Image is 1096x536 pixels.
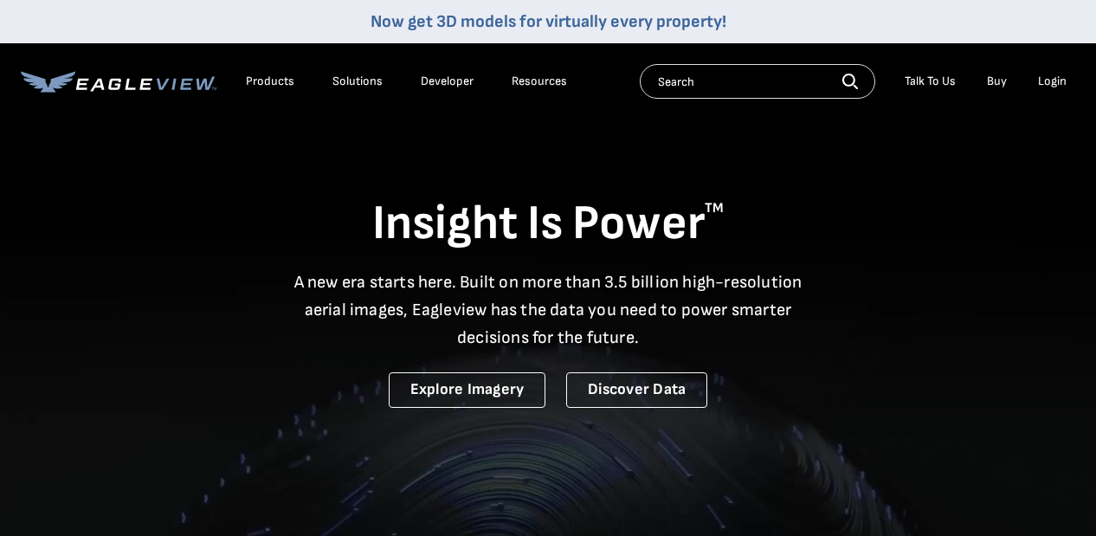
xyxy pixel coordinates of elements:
div: Login [1038,74,1067,89]
div: Products [246,74,294,89]
sup: TM [705,200,724,216]
a: Buy [987,74,1007,89]
a: Discover Data [566,372,707,408]
input: Search [640,64,875,99]
a: Now get 3D models for virtually every property! [371,11,726,32]
div: Solutions [332,74,383,89]
p: A new era starts here. Built on more than 3.5 billion high-resolution aerial images, Eagleview ha... [283,268,813,352]
div: Resources [512,74,567,89]
a: Developer [421,74,474,89]
h1: Insight Is Power [21,194,1075,255]
div: Talk To Us [905,74,956,89]
a: Explore Imagery [389,372,546,408]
